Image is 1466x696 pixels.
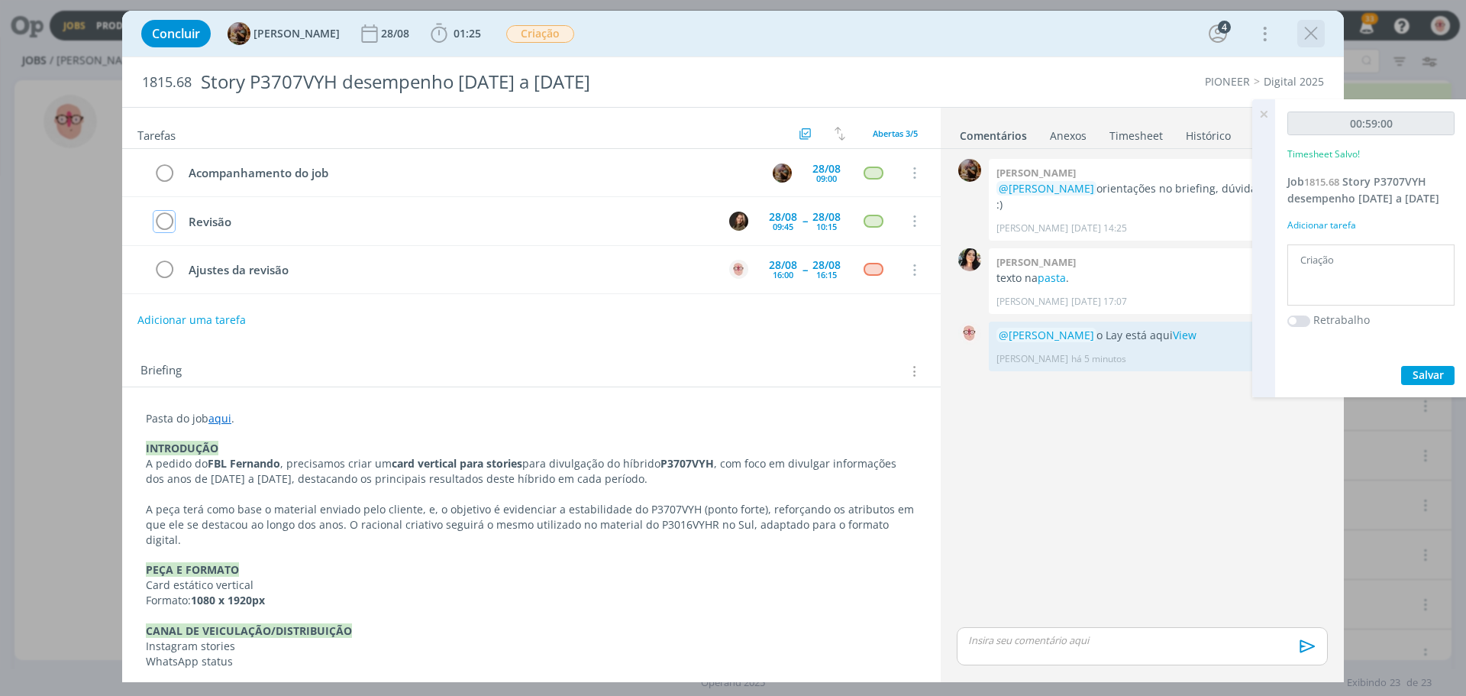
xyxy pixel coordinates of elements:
span: Tarefas [137,125,176,143]
span: Briefing [140,361,182,381]
div: 28/08 [769,212,797,222]
b: [PERSON_NAME] [996,166,1076,180]
div: 28/08 [812,260,841,270]
span: 1815.68 [142,74,192,91]
div: 28/08 [812,212,841,222]
p: [PERSON_NAME] [996,295,1068,309]
span: 1815.68 [1304,175,1339,189]
span: Story P3707VYH desempenho [DATE] a [DATE] [1287,174,1439,206]
p: [PERSON_NAME] [996,352,1068,366]
button: Concluir [141,20,211,47]
img: A [228,22,250,45]
p: Formato: [146,593,917,608]
p: texto na . [996,270,1319,286]
img: A [958,159,981,182]
div: Ajustes da revisão [182,261,715,280]
div: dialog [122,11,1344,682]
div: 16:00 [773,270,793,279]
button: 01:25 [427,21,485,46]
div: 28/08 [812,163,841,174]
a: Timesheet [1109,121,1164,144]
label: Retrabalho [1313,312,1370,328]
a: pasta [1038,270,1066,285]
p: Card estático vertical [146,578,917,593]
span: -- [802,215,807,226]
button: A[PERSON_NAME] [228,22,340,45]
div: 09:00 [816,174,837,183]
div: 28/08 [769,260,797,270]
button: Adicionar uma tarefa [137,306,247,334]
span: Criação [506,25,574,43]
strong: CANAL DE VEICULAÇÃO/DISTRIBUIÇÃO [146,623,352,638]
button: A [727,258,750,281]
div: Anexos [1050,128,1087,144]
span: Abertas 3/5 [873,128,918,139]
img: A [773,163,792,183]
div: 28/08 [381,28,412,39]
div: Acompanhamento do job [182,163,758,183]
a: Histórico [1185,121,1232,144]
img: arrow-down-up.svg [835,127,845,141]
button: J [727,209,750,232]
button: 4 [1206,21,1230,46]
p: o Lay está aqui [996,328,1319,343]
span: @[PERSON_NAME] [999,328,1094,342]
strong: INTRODUÇÃO [146,441,218,455]
div: Adicionar tarefa [1287,219,1455,232]
a: View [1173,328,1196,342]
span: -- [802,264,807,275]
button: Criação [505,24,575,44]
button: A [770,161,793,184]
p: A peça terá como base o material enviado pelo cliente, e, o objetivo é evidenciar a estabilidade ... [146,502,917,548]
strong: FBL Fernando [208,456,280,471]
div: 16:15 [816,270,837,279]
p: Pasta do job . [146,411,917,426]
strong: 1080 x 1920px [191,593,265,607]
a: PIONEER [1205,74,1250,89]
div: Revisão [182,212,715,231]
span: Concluir [152,28,200,40]
a: aqui [208,411,231,426]
span: Salvar [1413,367,1444,382]
p: [PERSON_NAME] [996,222,1068,235]
strong: PEÇA E FORMATO [146,562,239,577]
span: 01:25 [454,26,481,40]
span: [PERSON_NAME] [253,28,340,39]
p: orientações no briefing, dúvidas me chama :) [996,181,1319,212]
strong: card vertical para stories [392,456,522,471]
b: [PERSON_NAME] [996,255,1076,269]
a: Comentários [959,121,1028,144]
p: A pedido do , precisamos criar um para divulgação do híbrido , com foco em divulgar informações d... [146,456,917,487]
span: [DATE] 14:25 [1071,222,1127,235]
div: Story P3707VYH desempenho [DATE] a [DATE] [195,63,825,101]
div: 4 [1218,21,1231,34]
strong: P3707VYH [660,456,714,471]
span: @[PERSON_NAME] [999,181,1094,196]
img: A [958,322,981,345]
img: A [729,260,748,279]
button: Salvar [1401,366,1455,385]
p: Instagram stories [146,639,917,654]
div: 09:45 [773,222,793,231]
span: há 5 minutos [1071,352,1126,366]
span: [DATE] 17:07 [1071,295,1127,309]
p: WhatsApp status [146,654,917,669]
div: 10:15 [816,222,837,231]
img: T [958,248,981,271]
a: Digital 2025 [1264,74,1324,89]
p: Timesheet Salvo! [1287,147,1360,161]
img: J [729,212,748,231]
a: Job1815.68Story P3707VYH desempenho [DATE] a [DATE] [1287,174,1439,206]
